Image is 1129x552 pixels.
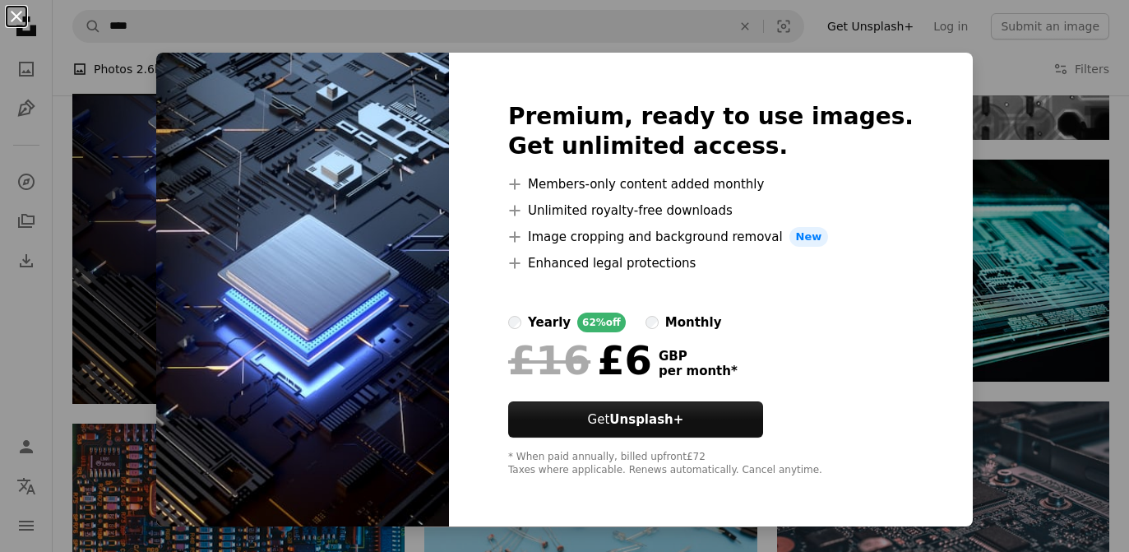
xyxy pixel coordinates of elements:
[508,174,914,194] li: Members-only content added monthly
[508,253,914,273] li: Enhanced legal protections
[508,316,521,329] input: yearly62%off
[659,349,738,364] span: GBP
[645,316,659,329] input: monthly
[508,227,914,247] li: Image cropping and background removal
[609,412,683,427] strong: Unsplash+
[577,313,626,332] div: 62% off
[508,201,914,220] li: Unlimited royalty-free downloads
[508,102,914,161] h2: Premium, ready to use images. Get unlimited access.
[665,313,722,332] div: monthly
[508,339,590,382] span: £16
[789,227,829,247] span: New
[508,401,763,438] button: GetUnsplash+
[508,451,914,477] div: * When paid annually, billed upfront £72 Taxes where applicable. Renews automatically. Cancel any...
[659,364,738,378] span: per month *
[156,53,449,526] img: premium_photo-1683120972279-87efe2ba252f
[508,339,652,382] div: £6
[528,313,571,332] div: yearly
